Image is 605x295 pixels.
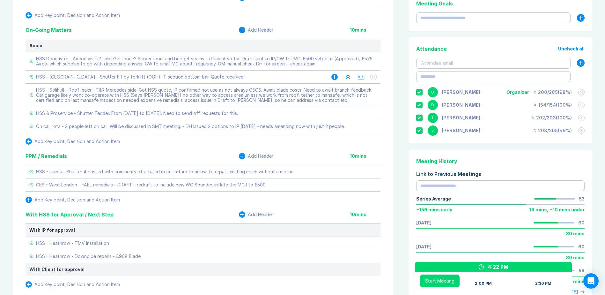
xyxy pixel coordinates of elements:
[26,138,120,145] button: Add Key point, Decision and Action Item
[416,157,585,165] div: Meeting History
[420,275,460,287] button: Start Meeting
[34,139,120,144] div: Add Key point, Decision and Action Item
[566,231,585,236] div: 30 mins
[578,220,585,225] div: 60
[416,244,432,249] a: [DATE]
[566,279,585,284] div: 30 mins
[26,197,120,203] button: Add Key point, Decision and Action Item
[34,13,120,18] div: Add Key point, Decision and Action Item
[578,244,585,249] div: 60
[36,111,238,116] div: HSS & Proservice - Shutter Tender. From [DATE] to [DATE]. Need to send off requests for this.
[26,12,120,19] button: Add Key point, Decision and Action Item
[36,87,377,103] div: HSS - Solihull - Roof leaks - T&R Mercedes side. Got NSS quote, IP confirmed not use as not alway...
[36,124,345,129] div: On call rota - 3 people left on call. Will be discussed in SMT meeting. - DH issued 2 options to ...
[488,263,508,271] div: 4:22 PM
[579,196,585,201] div: 53
[26,211,114,218] div: With HSS for Approval / Next Step
[428,125,438,136] div: J
[416,207,452,212] div: ~ 159 mins early
[36,241,109,246] div: HSS - Heathrow - TMV installation
[566,255,585,260] div: 30 mins
[416,196,451,201] div: Series Average
[248,27,273,33] div: Add Header
[558,46,585,51] button: Uncheck all
[442,115,480,120] div: Iain Parnell
[533,128,572,133] div: 203 / 205 ( 99 %)
[428,87,438,97] div: G
[529,207,585,212] div: 19 mins , ~ 10 mins under
[34,197,120,202] div: Add Key point, Decision and Action Item
[533,90,572,95] div: 200 / 205 ( 98 %)
[583,273,599,289] div: Open Intercom Messenger
[350,27,380,33] div: 10 mins
[475,281,492,286] div: 2:00 PM
[416,45,447,53] div: Attendance
[239,27,273,33] button: Add Header
[239,211,273,218] button: Add Header
[29,43,377,48] div: Accio
[533,102,572,108] div: 154 / 154 ( 100 %)
[442,102,480,108] div: David Hayter
[36,182,267,187] div: CES - West London - FAEL remedials - DRAFT - redraft to include new WC Sounder. inflate the MCJ t...
[29,267,377,272] div: With Client for approval
[579,268,585,273] div: 59
[239,153,273,159] button: Add Header
[506,90,529,95] div: Organizer
[416,170,585,178] div: Link to Previous Meetings
[416,220,432,225] a: [DATE]
[36,56,377,66] div: HSS Doncaster - Aircon visits? twice? or once? Server room and budget seems sufficient so far. Dr...
[442,128,480,133] div: Jonny Welbourn
[26,26,72,34] div: On-Going Matters
[248,154,273,159] div: Add Header
[350,154,380,159] div: 10 mins
[535,281,551,286] div: 2:30 PM
[531,115,572,120] div: 202 / 203 ( 100 %)
[428,100,438,110] div: D
[26,152,67,160] div: PPM / Remedials
[29,228,377,233] div: With IP for approval
[248,212,273,217] div: Add Header
[350,212,380,217] div: 10 mins
[442,90,480,95] div: Gemma White
[36,74,245,79] div: HSS - [GEOGRAPHIC_DATA] - Shutter hit by forklift (OOH) -T section bottom bar. Quote received.
[36,169,293,174] div: HSS - Leeds - Shutter 4 passed with comments of a failed item - return to arrow, to repair existi...
[428,113,438,123] div: I
[26,281,120,288] button: Add Key point, Decision and Action Item
[36,254,141,259] div: HSS - Heathrow - Downpipe repairs - £908 Blade
[34,282,120,287] div: Add Key point, Decision and Action Item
